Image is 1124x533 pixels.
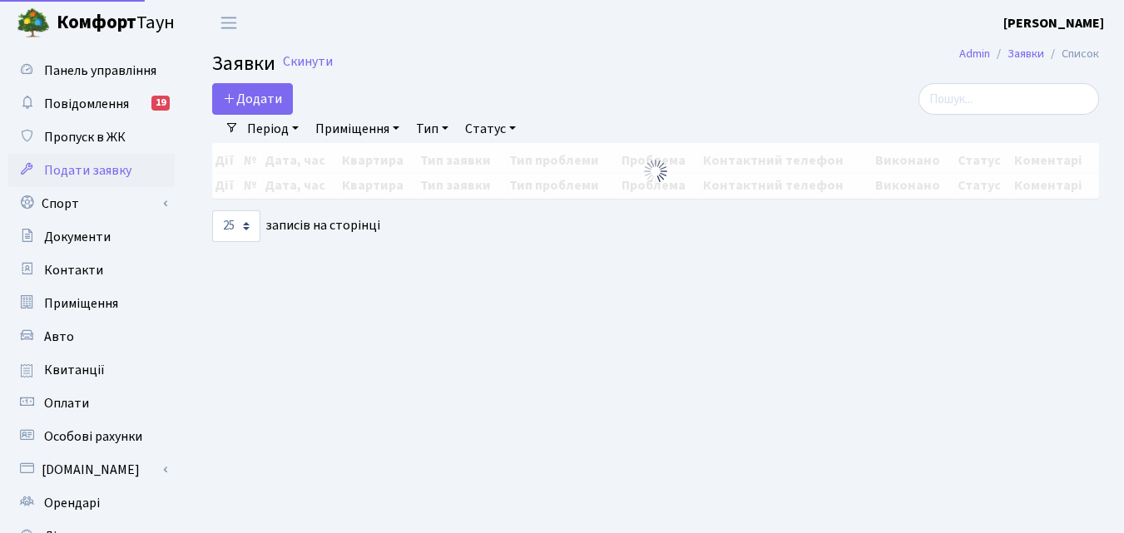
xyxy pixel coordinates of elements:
[959,45,990,62] a: Admin
[44,128,126,146] span: Пропуск в ЖК
[458,115,522,143] a: Статус
[8,154,175,187] a: Подати заявку
[151,96,170,111] div: 19
[208,9,250,37] button: Переключити навігацію
[8,387,175,420] a: Оплати
[57,9,175,37] span: Таун
[8,486,175,520] a: Орендарі
[919,83,1099,115] input: Пошук...
[212,49,275,78] span: Заявки
[44,427,142,446] span: Особові рахунки
[1003,13,1104,33] a: [PERSON_NAME]
[44,228,111,246] span: Документи
[8,220,175,254] a: Документи
[8,453,175,486] a: [DOMAIN_NAME]
[44,328,74,346] span: Авто
[1008,45,1044,62] a: Заявки
[44,261,103,279] span: Контакти
[642,158,669,185] img: Обробка...
[44,294,118,313] span: Приміщення
[212,83,293,115] a: Додати
[223,90,282,108] span: Додати
[409,115,455,143] a: Тип
[283,54,333,70] a: Скинути
[44,62,156,80] span: Панель управління
[212,210,260,242] select: записів на сторінці
[44,361,105,379] span: Квитанції
[8,254,175,287] a: Контакти
[57,9,136,36] b: Комфорт
[8,287,175,320] a: Приміщення
[44,161,131,180] span: Подати заявку
[1003,14,1104,32] b: [PERSON_NAME]
[44,95,129,113] span: Повідомлення
[212,210,380,242] label: записів на сторінці
[17,7,50,40] img: logo.png
[8,420,175,453] a: Особові рахунки
[44,494,100,512] span: Орендарі
[1044,45,1099,63] li: Список
[309,115,406,143] a: Приміщення
[44,394,89,412] span: Оплати
[8,187,175,220] a: Спорт
[934,37,1124,72] nav: breadcrumb
[8,121,175,154] a: Пропуск в ЖК
[8,320,175,353] a: Авто
[8,353,175,387] a: Квитанції
[240,115,305,143] a: Період
[8,54,175,87] a: Панель управління
[8,87,175,121] a: Повідомлення19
